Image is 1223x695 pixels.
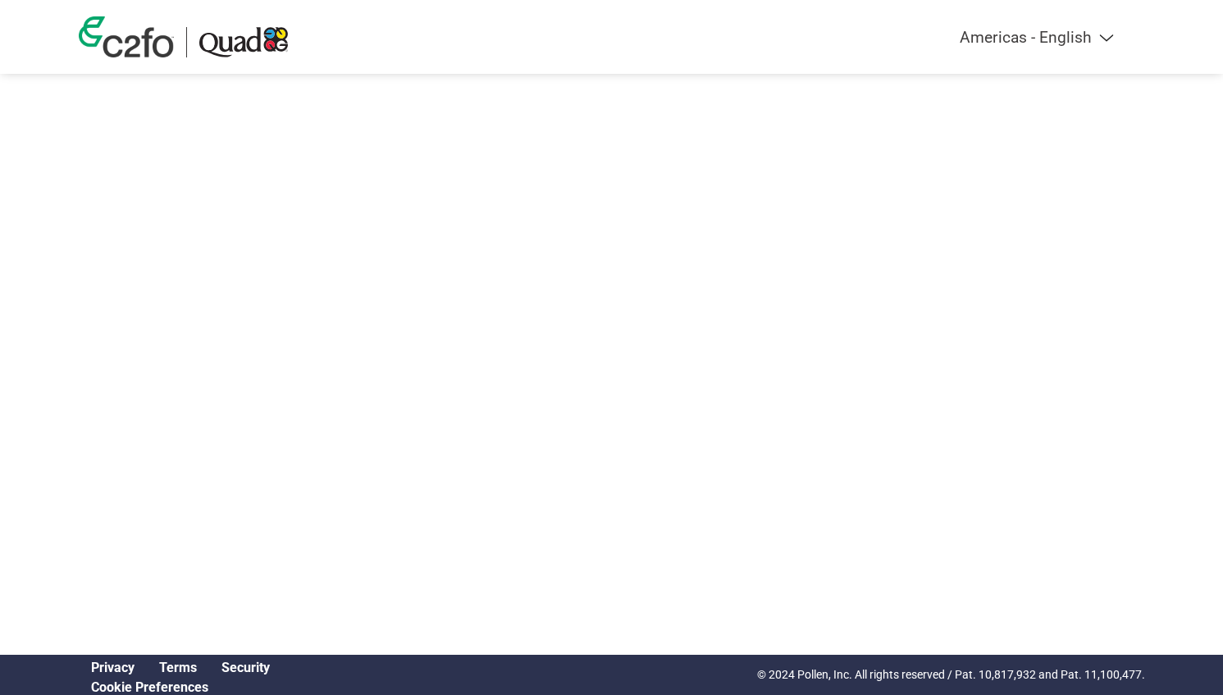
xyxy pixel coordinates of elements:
[221,660,270,675] a: Security
[159,660,197,675] a: Terms
[757,666,1145,684] p: © 2024 Pollen, Inc. All rights reserved / Pat. 10,817,932 and Pat. 11,100,477.
[91,660,135,675] a: Privacy
[199,27,289,57] img: Quad
[79,16,174,57] img: c2fo logo
[79,679,282,695] div: Open Cookie Preferences Modal
[91,679,208,695] a: Cookie Preferences, opens a dedicated popup modal window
